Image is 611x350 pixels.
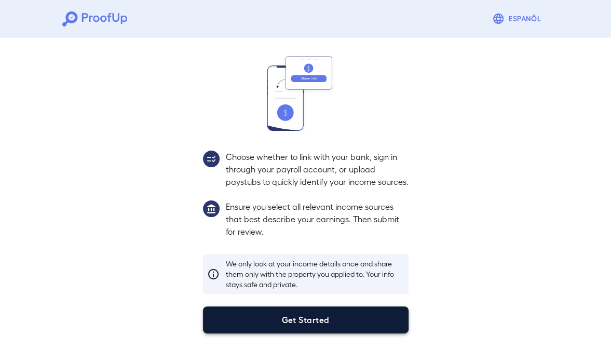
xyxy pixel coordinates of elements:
[488,8,549,29] button: Espanõl
[203,151,220,167] img: group2.svg
[267,56,345,131] img: transfer_money.svg
[203,306,409,333] button: Get Started
[203,200,220,217] img: group1.svg
[226,200,409,238] p: Ensure you select all relevant income sources that best describe your earnings. Then submit for r...
[226,259,404,290] p: We only look at your income details once and share them only with the property you applied to. Yo...
[226,151,409,188] p: Choose whether to link with your bank, sign in through your payroll account, or upload paystubs t...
